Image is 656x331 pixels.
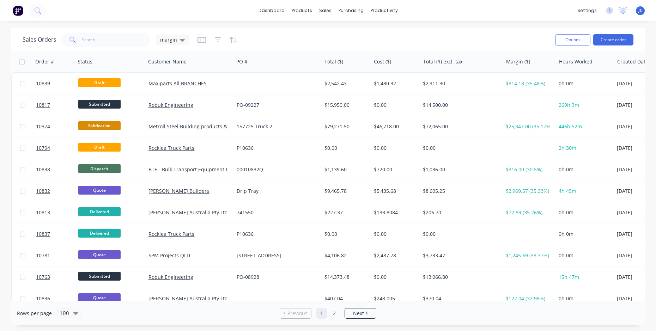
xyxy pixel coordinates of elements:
span: 0h 0m [559,295,573,302]
span: Dispatch [78,164,121,173]
h1: Sales Orders [23,36,56,43]
div: $122.04 (32.98%) [506,295,551,302]
a: Maxiparts All BRANCHES [148,80,207,87]
div: $14,373.48 [324,274,366,281]
a: 10838 [36,159,78,180]
div: PO-09227 [237,102,315,109]
div: $3,733.47 [423,252,496,259]
div: settings [574,5,600,16]
a: dashboard [255,5,288,16]
div: PO # [236,58,248,65]
a: 10837 [36,223,78,245]
a: Rocklea Truck Parts [148,231,194,237]
span: 10838 [36,166,50,173]
div: $2,487.78 [374,252,415,259]
span: 10763 [36,274,50,281]
div: Cost ($) [374,58,391,65]
div: $0.00 [374,145,415,152]
div: productivity [367,5,401,16]
span: margin [160,36,177,43]
a: BTE - Bulk Transport Equipment Pty Ltd [148,166,242,173]
a: SPM Projects QLD [148,252,190,259]
a: 10817 [36,94,78,116]
div: $0.00 [423,231,496,238]
span: 15h 47m [559,274,579,280]
div: $2,542.43 [324,80,366,87]
div: Drip Tray [237,188,315,195]
div: $13,066.80 [423,274,496,281]
a: Previous page [280,310,311,317]
div: $1,036.00 [423,166,496,173]
div: $0.00 [324,231,366,238]
span: 10837 [36,231,50,238]
a: Metroll Steel Building products & Solutions [148,123,250,130]
div: $720.00 [374,166,415,173]
span: 0h 0m [559,80,573,87]
a: 10836 [36,288,78,309]
a: Page 1 is your current page [316,308,327,319]
span: 10817 [36,102,50,109]
a: Robuk Engineering [148,274,193,280]
div: $1,245.69 (33.37%) [506,252,551,259]
div: $2,969.57 (35.33%) [506,188,551,195]
div: $9,465.78 [324,188,366,195]
img: Factory [13,5,23,16]
span: Fabrication [78,121,121,130]
div: 741550 [237,209,315,216]
span: 10781 [36,252,50,259]
div: $8,605.25 [423,188,496,195]
div: Hours Worked [559,58,593,65]
span: Draft [78,78,121,87]
div: sales [316,5,335,16]
div: P10636 [237,145,315,152]
a: 10813 [36,202,78,223]
div: $2,311.30 [423,80,496,87]
div: $5,435.68 [374,188,415,195]
div: $370.04 [423,295,496,302]
button: Options [555,34,590,45]
div: $0.00 [324,145,366,152]
span: Previous [287,310,308,317]
div: $814.18 (35.48%) [506,80,551,87]
div: $14,500.00 [423,102,496,109]
a: Rocklea Truck Parts [148,145,194,151]
span: Delivered [78,207,121,216]
div: $25,347.00 (35.17%) [506,123,551,130]
a: [PERSON_NAME] Australia Pty Ltd [148,295,228,302]
div: 157725 Truck 2 [237,123,315,130]
span: Rows per page [17,310,52,317]
span: Quote [78,250,121,259]
div: $72,065.00 [423,123,496,130]
div: purchasing [335,5,367,16]
div: Total ($) [324,58,343,65]
div: $72.89 (35.26%) [506,209,551,216]
span: 10836 [36,295,50,302]
div: PO-08928 [237,274,315,281]
div: Customer Name [148,58,187,65]
span: 10794 [36,145,50,152]
input: Search... [82,33,151,47]
div: $1,480.32 [374,80,415,87]
a: Robuk Engineering [148,102,193,108]
div: products [288,5,316,16]
a: 10763 [36,266,78,288]
a: 10374 [36,116,78,137]
span: Submitted [78,272,121,281]
div: $133.8084 [374,209,415,216]
div: $407.04 [324,295,366,302]
a: 10781 [36,245,78,266]
span: 0h 0m [559,209,573,216]
span: Draft [78,143,121,152]
div: P10636 [237,231,315,238]
div: $0.00 [423,145,496,152]
div: $1,139.60 [324,166,366,173]
div: $79,271.50 [324,123,366,130]
a: 10794 [36,137,78,159]
span: Quote [78,293,121,302]
div: Created Date [617,58,648,65]
a: [PERSON_NAME] Builders [148,188,209,194]
span: 10813 [36,209,50,216]
span: JC [638,7,643,14]
a: 10839 [36,73,78,94]
span: 2h 30m [559,145,576,151]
